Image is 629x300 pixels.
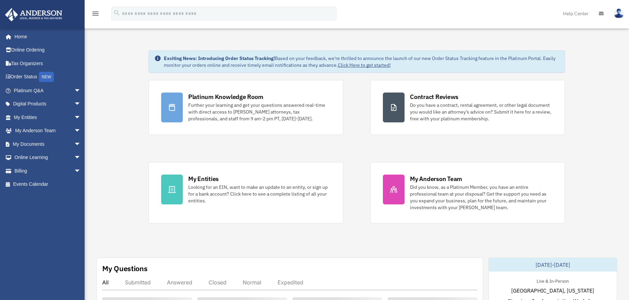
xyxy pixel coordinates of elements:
[5,164,91,178] a: Billingarrow_drop_down
[102,279,109,286] div: All
[149,80,343,135] a: Platinum Knowledge Room Further your learning and get your questions answered real-time with dire...
[74,164,88,178] span: arrow_drop_down
[5,57,91,70] a: Tax Organizers
[164,55,559,68] div: Based on your feedback, we're thrilled to announce the launch of our new Order Status Tracking fe...
[5,111,91,124] a: My Entitiesarrow_drop_down
[614,8,624,18] img: User Pic
[74,124,88,138] span: arrow_drop_down
[5,30,88,43] a: Home
[74,111,88,124] span: arrow_drop_down
[74,84,88,98] span: arrow_drop_down
[74,97,88,111] span: arrow_drop_down
[91,9,100,18] i: menu
[511,286,594,295] span: [GEOGRAPHIC_DATA], [US_STATE]
[5,84,91,97] a: Platinum Q&Aarrow_drop_down
[5,137,91,151] a: My Documentsarrow_drop_down
[278,279,303,286] div: Expedited
[209,279,226,286] div: Closed
[188,102,331,122] div: Further your learning and get your questions answered real-time with direct access to [PERSON_NAM...
[188,175,219,183] div: My Entities
[410,93,458,101] div: Contract Reviews
[164,55,275,61] strong: Exciting News: Introducing Order Status Tracking!
[5,70,91,84] a: Order StatusNEW
[531,277,574,284] div: Live & In-Person
[113,9,121,17] i: search
[410,102,552,122] div: Do you have a contract, rental agreement, or other legal document you would like an attorney's ad...
[149,162,343,223] a: My Entities Looking for an EIN, want to make an update to an entity, or sign up for a bank accoun...
[5,124,91,138] a: My Anderson Teamarrow_drop_down
[489,258,617,272] div: [DATE]-[DATE]
[243,279,261,286] div: Normal
[39,72,54,82] div: NEW
[5,43,91,57] a: Online Ordering
[410,184,552,211] div: Did you know, as a Platinum Member, you have an entire professional team at your disposal? Get th...
[125,279,151,286] div: Submitted
[3,8,64,21] img: Anderson Advisors Platinum Portal
[74,137,88,151] span: arrow_drop_down
[5,151,91,164] a: Online Learningarrow_drop_down
[102,263,148,274] div: My Questions
[167,279,192,286] div: Answered
[410,175,462,183] div: My Anderson Team
[370,162,565,223] a: My Anderson Team Did you know, as a Platinum Member, you have an entire professional team at your...
[188,93,263,101] div: Platinum Knowledge Room
[91,12,100,18] a: menu
[370,80,565,135] a: Contract Reviews Do you have a contract, rental agreement, or other legal document you would like...
[338,62,391,68] a: Click Here to get started!
[188,184,331,204] div: Looking for an EIN, want to make an update to an entity, or sign up for a bank account? Click her...
[74,151,88,165] span: arrow_drop_down
[5,97,91,111] a: Digital Productsarrow_drop_down
[5,178,91,191] a: Events Calendar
